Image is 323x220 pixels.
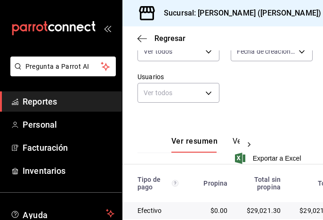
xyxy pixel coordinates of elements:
div: $0.00 [194,206,228,215]
div: Propina [194,179,228,187]
span: Regresar [154,34,186,43]
button: Regresar [137,34,186,43]
div: Total sin propina [242,176,281,191]
span: Pregunta a Parrot AI [25,62,101,72]
button: Exportar a Excel [237,153,301,164]
span: Ver todos [144,47,172,56]
a: Pregunta a Parrot AI [7,68,116,78]
button: open_drawer_menu [104,24,111,32]
span: Ayuda [23,208,102,219]
svg: Los pagos realizados con Pay y otras terminales son montos brutos. [172,180,178,187]
span: Inventarios [23,164,114,177]
div: $29,021.30 [242,206,281,215]
label: Usuarios [137,73,219,80]
div: Ver todos [137,83,219,103]
span: Fecha de creación de orden [237,47,295,56]
span: Facturación [23,141,114,154]
button: Ver resumen [171,137,218,153]
button: Pregunta a Parrot AI [10,57,116,76]
h3: Sucursal: [PERSON_NAME] ([PERSON_NAME]) [156,8,321,19]
span: Personal [23,118,114,131]
div: Tipo de pago [137,176,178,191]
span: Reportes [23,95,114,108]
div: Efectivo [137,206,178,215]
button: Ver pagos [233,137,268,153]
div: navigation tabs [171,137,240,153]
